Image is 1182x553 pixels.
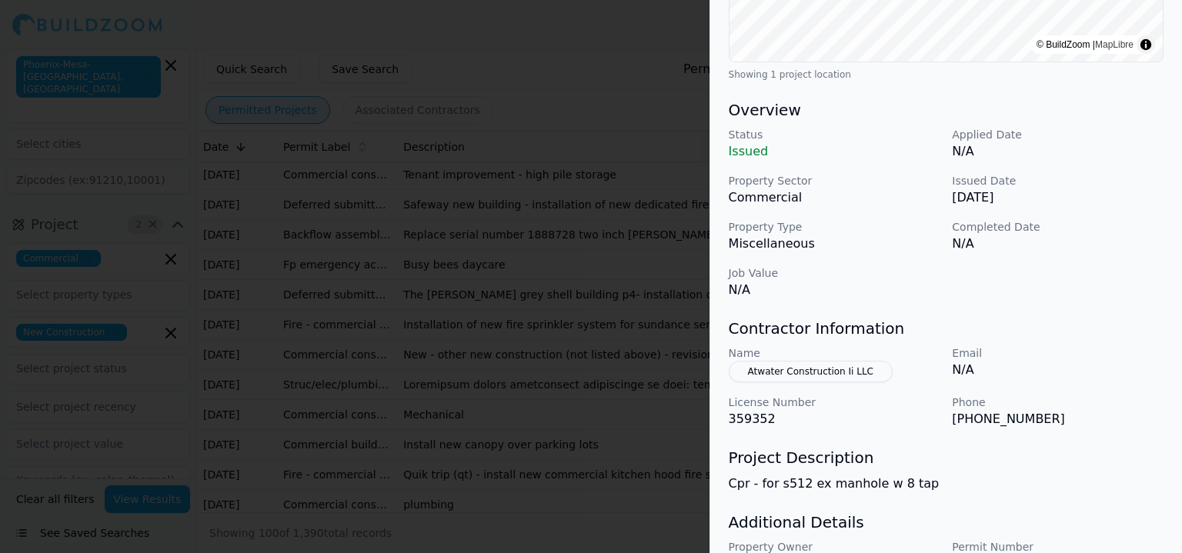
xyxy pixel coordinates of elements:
[729,511,1164,533] h3: Additional Details
[729,318,1164,339] h3: Contractor Information
[952,188,1164,207] p: [DATE]
[952,142,1164,161] p: N/A
[729,127,940,142] p: Status
[729,173,940,188] p: Property Sector
[729,68,1164,81] div: Showing 1 project location
[952,395,1164,410] p: Phone
[952,410,1164,428] p: [PHONE_NUMBER]
[952,219,1164,235] p: Completed Date
[1037,37,1134,52] div: © BuildZoom |
[729,265,940,281] p: Job Value
[729,395,940,410] p: License Number
[729,361,893,382] button: Atwater Construction Ii LLC
[729,410,940,428] p: 359352
[729,188,940,207] p: Commercial
[729,447,1164,468] h3: Project Description
[952,361,1164,379] p: N/A
[952,235,1164,253] p: N/A
[1095,39,1134,50] a: MapLibre
[952,345,1164,361] p: Email
[1137,35,1155,54] summary: Toggle attribution
[729,281,940,299] p: N/A
[729,219,940,235] p: Property Type
[729,475,1164,493] p: Cpr - for s512 ex manhole w 8 tap
[729,99,1164,121] h3: Overview
[729,345,940,361] p: Name
[952,173,1164,188] p: Issued Date
[729,235,940,253] p: Miscellaneous
[952,127,1164,142] p: Applied Date
[729,142,940,161] p: Issued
